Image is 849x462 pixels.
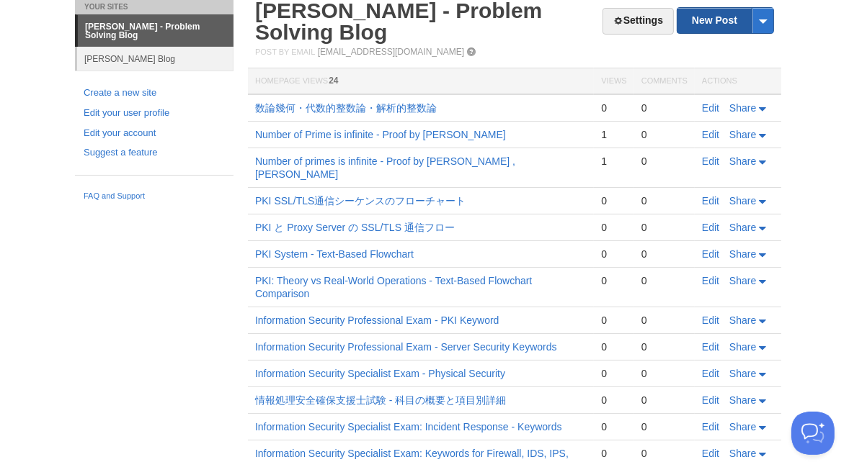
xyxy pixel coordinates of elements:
div: 0 [641,101,688,114]
div: 0 [641,420,688,433]
div: 1 [601,155,626,168]
span: Share [729,155,756,167]
a: Edit [702,341,719,353]
div: 0 [641,274,688,287]
span: Share [729,195,756,207]
span: 24 [329,76,338,86]
div: 0 [601,420,626,433]
a: [PERSON_NAME] - Problem Solving Blog [78,15,234,47]
span: Share [729,222,756,233]
div: 0 [641,194,688,207]
span: Share [729,421,756,432]
div: 0 [641,314,688,327]
th: Homepage Views [248,68,594,95]
div: 0 [601,274,626,287]
a: [PERSON_NAME] Blog [77,47,234,71]
th: Views [594,68,634,95]
th: Comments [634,68,695,95]
div: 0 [641,340,688,353]
div: 0 [641,155,688,168]
a: Edit [702,222,719,233]
a: Settings [603,8,674,35]
div: 0 [601,314,626,327]
a: Information Security Specialist Exam: Incident Response - Keywords [255,421,562,432]
a: PKI SSL/TLS通信シーケンスのフローチャート [255,195,466,207]
div: 0 [601,248,626,261]
a: PKI と Proxy Server の SSL/TLS 通信フロー [255,222,455,233]
a: Suggest a feature [84,145,225,160]
div: 0 [601,367,626,380]
span: Share [729,314,756,326]
a: Edit [702,155,719,167]
div: 0 [601,394,626,407]
div: 1 [601,128,626,141]
iframe: Help Scout Beacon - Open [791,412,835,455]
div: 0 [641,248,688,261]
a: Edit [702,102,719,114]
div: 0 [641,447,688,460]
a: PKI System - Text-Based Flowchart [255,248,414,260]
span: Share [729,448,756,459]
a: Information Security Specialist Exam - Physical Security [255,368,505,379]
div: 0 [641,367,688,380]
a: New Post [677,8,773,33]
a: [EMAIL_ADDRESS][DOMAIN_NAME] [318,47,464,57]
span: Share [729,394,756,406]
div: 0 [601,221,626,234]
a: 数論幾何・代数的整数論・解析的整数論 [255,102,437,114]
th: Actions [695,68,781,95]
div: 0 [641,128,688,141]
a: PKI: Theory vs Real-World Operations - Text-Based Flowchart Comparison [255,275,532,299]
a: Edit your user profile [84,106,225,121]
span: Post by Email [255,47,315,56]
div: 0 [601,194,626,207]
a: Edit [702,421,719,432]
a: Edit [702,275,719,286]
a: Edit [702,195,719,207]
a: Create a new site [84,86,225,101]
div: 0 [601,447,626,460]
span: Share [729,368,756,379]
span: Share [729,341,756,353]
div: 0 [641,394,688,407]
a: Edit [702,129,719,140]
a: Edit [702,368,719,379]
div: 0 [601,340,626,353]
a: 情報処理安全確保支援士試験 - 科目の概要と項目別詳細 [255,394,506,406]
a: Information Security Professional Exam - Server Security Keywords [255,341,557,353]
span: Share [729,275,756,286]
span: Share [729,129,756,140]
a: Edit [702,314,719,326]
a: FAQ and Support [84,190,225,203]
a: Edit your account [84,126,225,141]
a: Number of Prime is infinite - Proof by [PERSON_NAME] [255,129,506,140]
a: Number of primes is infinite - Proof by [PERSON_NAME] , [PERSON_NAME] [255,155,515,180]
a: Edit [702,394,719,406]
span: Share [729,102,756,114]
a: Edit [702,248,719,260]
a: Edit [702,448,719,459]
div: 0 [601,101,626,114]
span: Share [729,248,756,260]
a: Information Security Professional Exam - PKI Keyword [255,314,499,326]
div: 0 [641,221,688,234]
